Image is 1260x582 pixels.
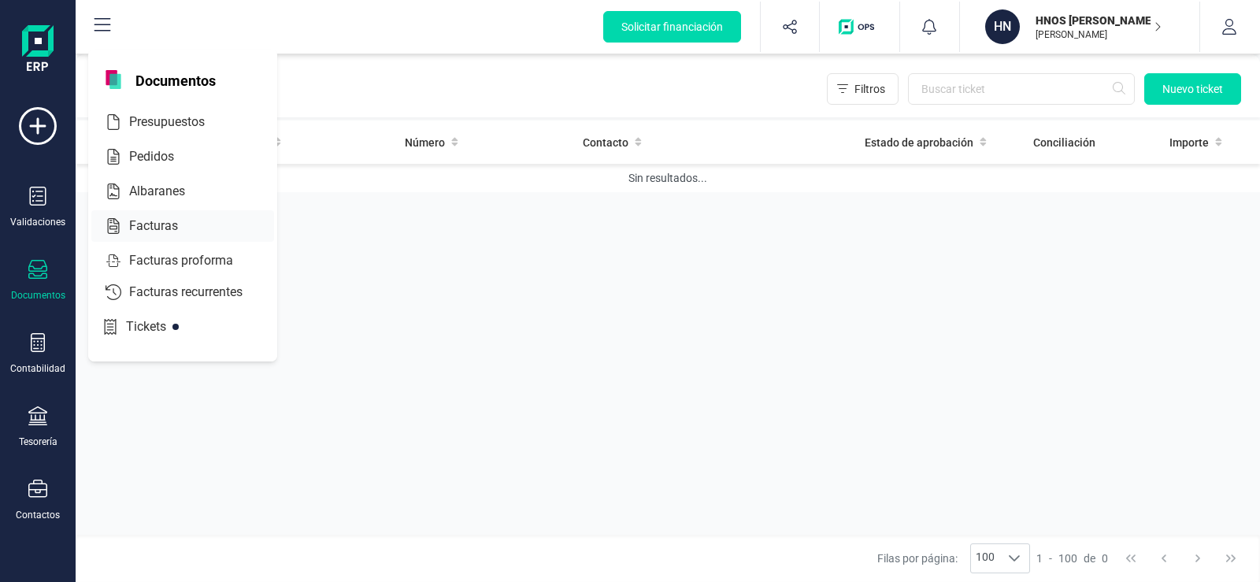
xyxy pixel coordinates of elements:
span: 0 [1102,550,1108,566]
div: Validaciones [10,216,65,228]
span: Nuevo ticket [1162,81,1223,97]
span: Albaranes [123,182,213,201]
span: Solicitar financiación [621,19,723,35]
div: Filas por página: [877,543,1030,573]
button: Nuevo ticket [1144,73,1241,105]
img: Logo de OPS [839,19,880,35]
span: Filtros [854,81,885,97]
span: de [1084,550,1095,566]
span: Facturas proforma [123,251,261,270]
button: Solicitar financiación [603,11,741,43]
span: Conciliación [1033,135,1095,150]
span: Estado de aprobación [865,135,973,150]
div: - [1036,550,1108,566]
p: HNOS [PERSON_NAME] 2019 SL [1036,13,1162,28]
div: HN [985,9,1020,44]
span: Contacto [583,135,628,150]
span: Documentos [126,70,225,89]
span: Pedidos [123,147,202,166]
button: HNHNOS [PERSON_NAME] 2019 SL[PERSON_NAME] [979,2,1180,52]
span: Importe [1169,135,1209,150]
input: Buscar ticket [908,73,1135,105]
span: 1 [1036,550,1043,566]
button: Previous Page [1149,543,1179,573]
div: Tesorería [19,436,57,448]
p: [PERSON_NAME] [1036,28,1162,41]
button: Logo de OPS [829,2,890,52]
img: Logo Finanedi [22,25,54,76]
button: First Page [1116,543,1146,573]
div: Sin resultados... [107,170,1228,186]
span: Presupuestos [123,113,233,132]
span: 100 [1058,550,1077,566]
span: Tickets [120,317,195,336]
button: Last Page [1216,543,1246,573]
button: Next Page [1183,543,1213,573]
button: Filtros [827,73,899,105]
div: Contabilidad [10,362,65,375]
span: Facturas recurrentes [123,283,271,302]
span: 100 [971,544,999,573]
span: Facturas [123,217,206,235]
div: Documentos [11,289,65,302]
div: Contactos [16,509,60,521]
span: Número [405,135,445,150]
